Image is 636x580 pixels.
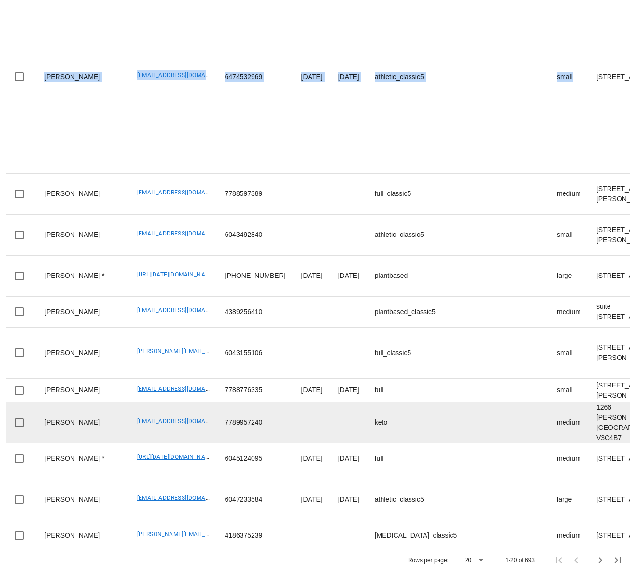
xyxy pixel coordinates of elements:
[465,556,471,565] div: 20
[37,379,129,402] td: [PERSON_NAME]
[217,402,294,443] td: 7789957240
[549,379,589,402] td: small
[408,546,487,574] div: Rows per page:
[37,402,129,443] td: [PERSON_NAME]
[367,379,465,402] td: full
[465,552,487,568] div: 20Rows per page:
[294,443,330,474] td: [DATE]
[217,328,294,379] td: 6043155106
[549,215,589,256] td: small
[592,552,609,569] button: Next page
[549,525,589,546] td: medium
[367,174,465,215] td: full_classic5
[367,256,465,297] td: plantbased
[137,386,233,392] a: [EMAIL_ADDRESS][DOMAIN_NAME]
[294,256,330,297] td: [DATE]
[217,379,294,402] td: 7788776335
[367,328,465,379] td: full_classic5
[367,443,465,474] td: full
[549,174,589,215] td: medium
[37,328,129,379] td: [PERSON_NAME]
[37,525,129,546] td: [PERSON_NAME]
[367,525,465,546] td: [MEDICAL_DATA]_classic5
[137,307,233,314] a: [EMAIL_ADDRESS][DOMAIN_NAME]
[549,256,589,297] td: large
[37,443,129,474] td: [PERSON_NAME] *
[330,474,367,525] td: [DATE]
[367,474,465,525] td: athletic_classic5
[367,402,465,443] td: keto
[137,348,326,355] a: [PERSON_NAME][EMAIL_ADDRESS][PERSON_NAME][DOMAIN_NAME]
[217,297,294,328] td: 4389256410
[137,72,233,79] a: [EMAIL_ADDRESS][DOMAIN_NAME]
[137,230,233,237] a: [EMAIL_ADDRESS][DOMAIN_NAME]
[549,297,589,328] td: medium
[367,297,465,328] td: plantbased_classic5
[217,443,294,474] td: 6045124095
[549,474,589,525] td: large
[137,531,280,538] a: [PERSON_NAME][EMAIL_ADDRESS][DOMAIN_NAME]
[294,379,330,402] td: [DATE]
[549,328,589,379] td: small
[217,256,294,297] td: [PHONE_NUMBER]
[330,256,367,297] td: [DATE]
[37,256,129,297] td: [PERSON_NAME] *
[217,174,294,215] td: 7788597389
[37,215,129,256] td: [PERSON_NAME]
[367,215,465,256] td: athletic_classic5
[549,443,589,474] td: medium
[505,556,535,565] div: 1-20 of 693
[137,418,233,425] a: [EMAIL_ADDRESS][DOMAIN_NAME]
[37,474,129,525] td: [PERSON_NAME]
[217,525,294,546] td: 4186375239
[330,379,367,402] td: [DATE]
[37,174,129,215] td: [PERSON_NAME]
[137,189,233,196] a: [EMAIL_ADDRESS][DOMAIN_NAME]
[217,215,294,256] td: 6043492840
[37,297,129,328] td: [PERSON_NAME]
[330,443,367,474] td: [DATE]
[549,402,589,443] td: medium
[137,271,216,278] a: [URL][DATE][DOMAIN_NAME]
[217,474,294,525] td: 6047233584
[294,474,330,525] td: [DATE]
[137,495,233,501] a: [EMAIL_ADDRESS][DOMAIN_NAME]
[137,454,216,460] a: [URL][DATE][DOMAIN_NAME]
[609,552,626,569] button: Last page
